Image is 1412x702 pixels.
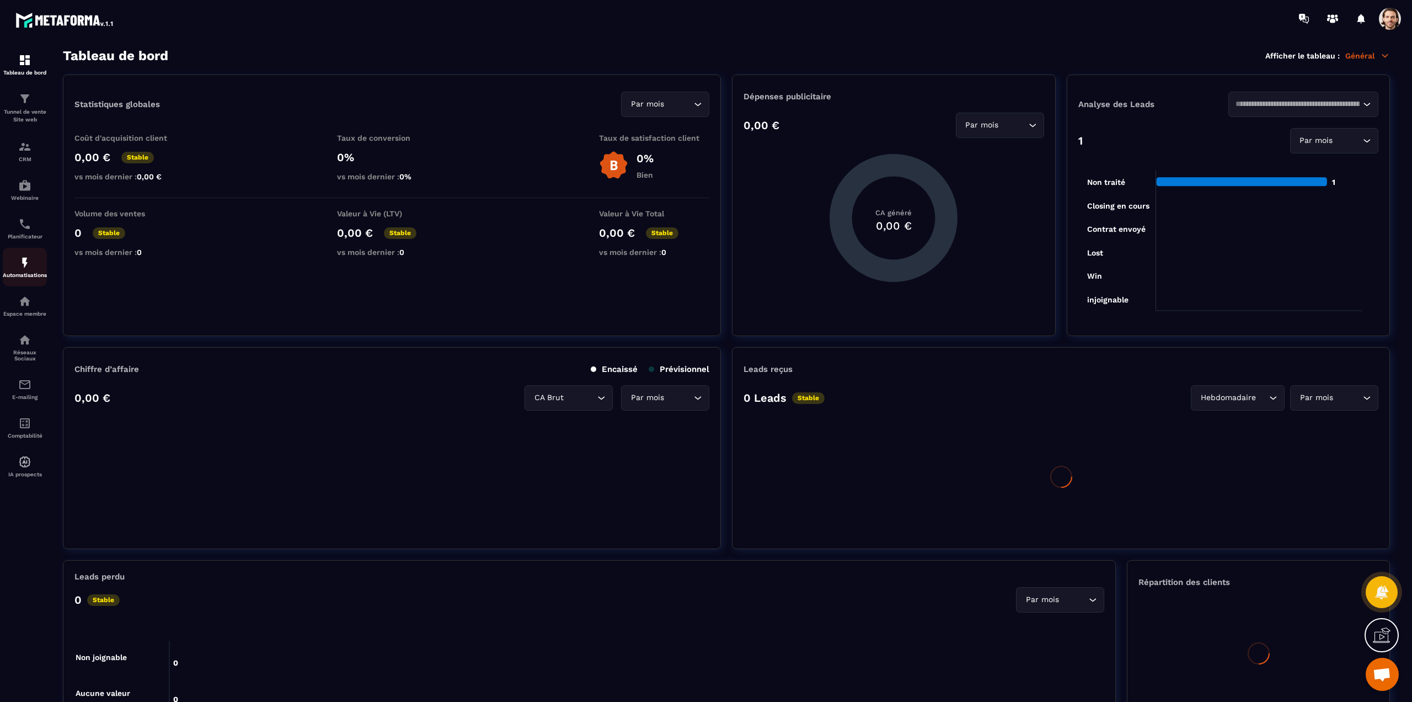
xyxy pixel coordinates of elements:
[1078,134,1083,147] p: 1
[599,209,709,218] p: Valeur à Vie Total
[599,134,709,142] p: Taux de satisfaction client
[3,325,47,370] a: social-networksocial-networkRéseaux Sociaux
[3,108,47,124] p: Tunnel de vente Site web
[1366,658,1399,691] a: Mở cuộc trò chuyện
[18,455,31,469] img: automations
[525,385,613,411] div: Search for option
[18,378,31,391] img: email
[74,209,185,218] p: Volume des ventes
[1265,51,1340,60] p: Afficher le tableau :
[3,248,47,286] a: automationsautomationsAutomatisations
[646,227,678,239] p: Stable
[1235,98,1360,110] input: Search for option
[3,195,47,201] p: Webinaire
[18,140,31,153] img: formation
[15,10,115,30] img: logo
[399,172,411,181] span: 0%
[93,227,125,239] p: Stable
[74,134,185,142] p: Coût d'acquisition client
[628,98,666,110] span: Par mois
[1297,135,1335,147] span: Par mois
[621,385,709,411] div: Search for option
[121,152,154,163] p: Stable
[744,391,787,405] p: 0 Leads
[18,333,31,347] img: social-network
[74,226,82,240] p: 0
[337,226,373,240] p: 0,00 €
[384,227,416,239] p: Stable
[1087,272,1102,280] tspan: Win
[337,248,447,257] p: vs mois dernier :
[1087,201,1149,211] tspan: Closing en cours
[3,433,47,439] p: Comptabilité
[3,156,47,162] p: CRM
[956,113,1044,138] div: Search for option
[3,132,47,171] a: formationformationCRM
[3,233,47,240] p: Planificateur
[599,226,635,240] p: 0,00 €
[74,593,82,607] p: 0
[599,151,628,180] img: b-badge-o.b3b20ee6.svg
[3,84,47,132] a: formationformationTunnel de vente Site web
[137,172,162,181] span: 0,00 €
[1087,225,1146,234] tspan: Contrat envoyé
[3,471,47,477] p: IA prospects
[18,54,31,67] img: formation
[1087,295,1128,305] tspan: injoignable
[637,152,654,165] p: 0%
[337,172,447,181] p: vs mois dernier :
[599,248,709,257] p: vs mois dernier :
[18,217,31,231] img: scheduler
[1335,392,1360,404] input: Search for option
[74,248,185,257] p: vs mois dernier :
[3,272,47,278] p: Automatisations
[18,295,31,308] img: automations
[137,248,142,257] span: 0
[3,394,47,400] p: E-mailing
[666,98,691,110] input: Search for option
[18,92,31,105] img: formation
[87,594,120,606] p: Stable
[3,171,47,209] a: automationsautomationsWebinaire
[74,99,160,109] p: Statistiques globales
[621,92,709,117] div: Search for option
[3,286,47,325] a: automationsautomationsEspace membre
[3,370,47,408] a: emailemailE-mailing
[532,392,566,404] span: CA Brut
[744,92,1044,102] p: Dépenses publicitaire
[1228,92,1378,117] div: Search for option
[74,172,185,181] p: vs mois dernier :
[3,70,47,76] p: Tableau de bord
[1078,99,1228,109] p: Analyse des Leads
[3,311,47,317] p: Espace membre
[1016,587,1104,613] div: Search for option
[1335,135,1360,147] input: Search for option
[1061,594,1086,606] input: Search for option
[744,119,779,132] p: 0,00 €
[637,171,654,179] p: Bien
[74,364,139,374] p: Chiffre d’affaire
[1290,128,1378,153] div: Search for option
[18,256,31,269] img: automations
[3,349,47,361] p: Réseaux Sociaux
[666,392,691,404] input: Search for option
[3,209,47,248] a: schedulerschedulerPlanificateur
[1258,392,1266,404] input: Search for option
[1001,119,1026,131] input: Search for option
[566,392,595,404] input: Search for option
[1198,392,1258,404] span: Hebdomadaire
[963,119,1001,131] span: Par mois
[591,364,638,374] p: Encaissé
[337,134,447,142] p: Taux de conversion
[337,151,447,164] p: 0%
[1087,178,1125,187] tspan: Non traité
[76,653,127,662] tspan: Non joignable
[649,364,709,374] p: Prévisionnel
[74,391,110,405] p: 0,00 €
[1290,385,1378,411] div: Search for option
[337,209,447,218] p: Valeur à Vie (LTV)
[3,408,47,447] a: accountantaccountantComptabilité
[792,392,825,404] p: Stable
[1138,577,1378,587] p: Répartition des clients
[1297,392,1335,404] span: Par mois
